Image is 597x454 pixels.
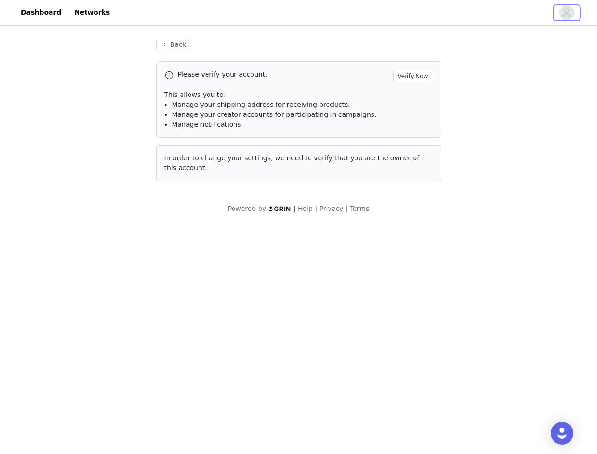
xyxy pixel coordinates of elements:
[393,70,433,82] button: Verify Now
[69,2,115,23] a: Networks
[228,205,266,212] span: Powered by
[298,205,313,212] a: Help
[172,121,243,128] span: Manage notifications.
[562,5,571,20] div: avatar
[346,205,348,212] span: |
[315,205,317,212] span: |
[164,154,420,172] span: In order to change your settings, we need to verify that you are the owner of this account.
[320,205,344,212] a: Privacy
[15,2,67,23] a: Dashboard
[350,205,369,212] a: Terms
[172,101,350,108] span: Manage your shipping address for receiving products.
[268,206,292,212] img: logo
[294,205,296,212] span: |
[551,422,573,445] div: Open Intercom Messenger
[178,70,389,79] p: Please verify your account.
[164,90,433,100] p: This allows you to:
[156,39,190,50] button: Back
[172,111,377,118] span: Manage your creator accounts for participating in campaigns.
